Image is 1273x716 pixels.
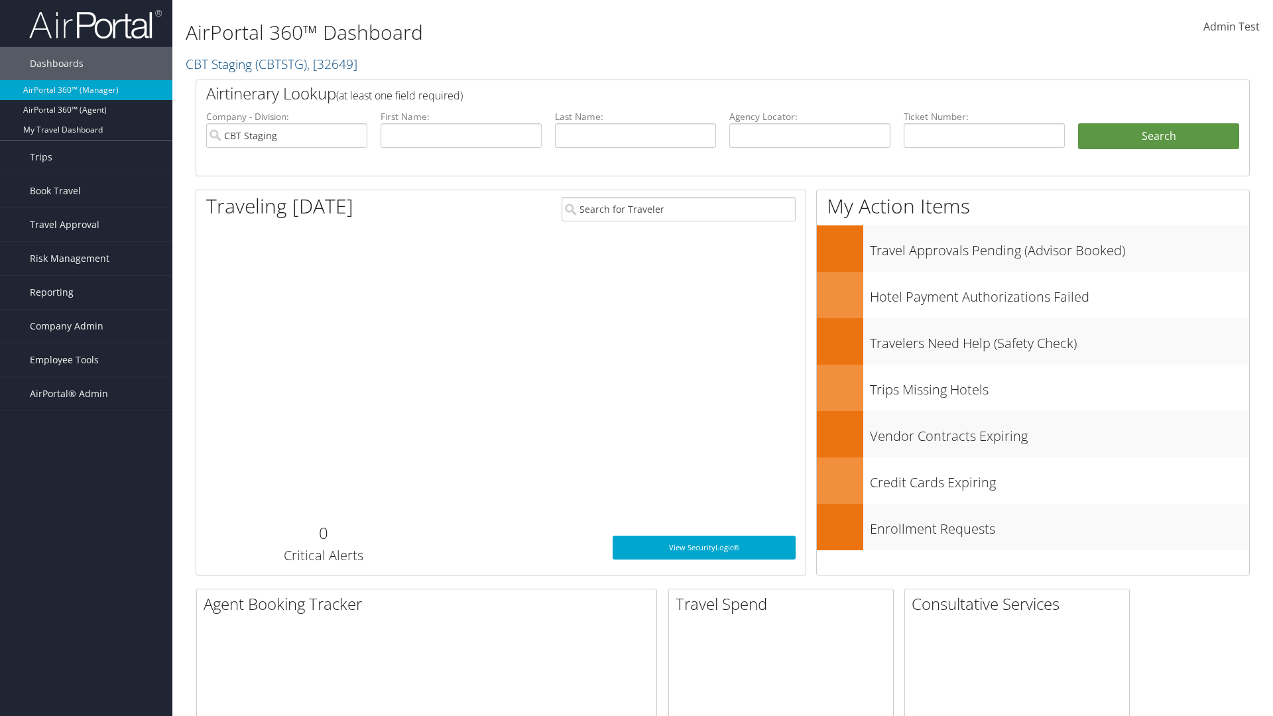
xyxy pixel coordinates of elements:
label: First Name: [381,110,542,123]
span: Employee Tools [30,343,99,377]
label: Agency Locator: [729,110,890,123]
span: ( CBTSTG ) [255,55,307,73]
span: Trips [30,141,52,174]
h3: Travel Approvals Pending (Advisor Booked) [870,235,1249,260]
span: (at least one field required) [336,88,463,103]
a: Travel Approvals Pending (Advisor Booked) [817,225,1249,272]
h3: Critical Alerts [206,546,440,565]
h1: AirPortal 360™ Dashboard [186,19,902,46]
span: Risk Management [30,242,109,275]
h2: 0 [206,522,440,544]
span: Reporting [30,276,74,309]
h2: Travel Spend [676,593,893,615]
a: Enrollment Requests [817,504,1249,550]
label: Company - Division: [206,110,367,123]
h3: Enrollment Requests [870,513,1249,538]
h3: Vendor Contracts Expiring [870,420,1249,446]
label: Last Name: [555,110,716,123]
img: airportal-logo.png [29,9,162,40]
a: Travelers Need Help (Safety Check) [817,318,1249,365]
h1: My Action Items [817,192,1249,220]
a: Trips Missing Hotels [817,365,1249,411]
a: Credit Cards Expiring [817,457,1249,504]
a: CBT Staging [186,55,357,73]
input: Search for Traveler [562,197,796,221]
button: Search [1078,123,1239,150]
h3: Travelers Need Help (Safety Check) [870,328,1249,353]
h2: Airtinerary Lookup [206,82,1152,105]
h2: Agent Booking Tracker [204,593,656,615]
h3: Credit Cards Expiring [870,467,1249,492]
a: Vendor Contracts Expiring [817,411,1249,457]
a: Hotel Payment Authorizations Failed [817,272,1249,318]
h2: Consultative Services [912,593,1129,615]
span: Company Admin [30,310,103,343]
h3: Trips Missing Hotels [870,374,1249,399]
span: Travel Approval [30,208,99,241]
span: Admin Test [1203,19,1260,34]
span: Book Travel [30,174,81,208]
span: , [ 32649 ] [307,55,357,73]
span: Dashboards [30,47,84,80]
span: AirPortal® Admin [30,377,108,410]
label: Ticket Number: [904,110,1065,123]
a: View SecurityLogic® [613,536,796,560]
h3: Hotel Payment Authorizations Failed [870,281,1249,306]
h1: Traveling [DATE] [206,192,353,220]
a: Admin Test [1203,7,1260,48]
